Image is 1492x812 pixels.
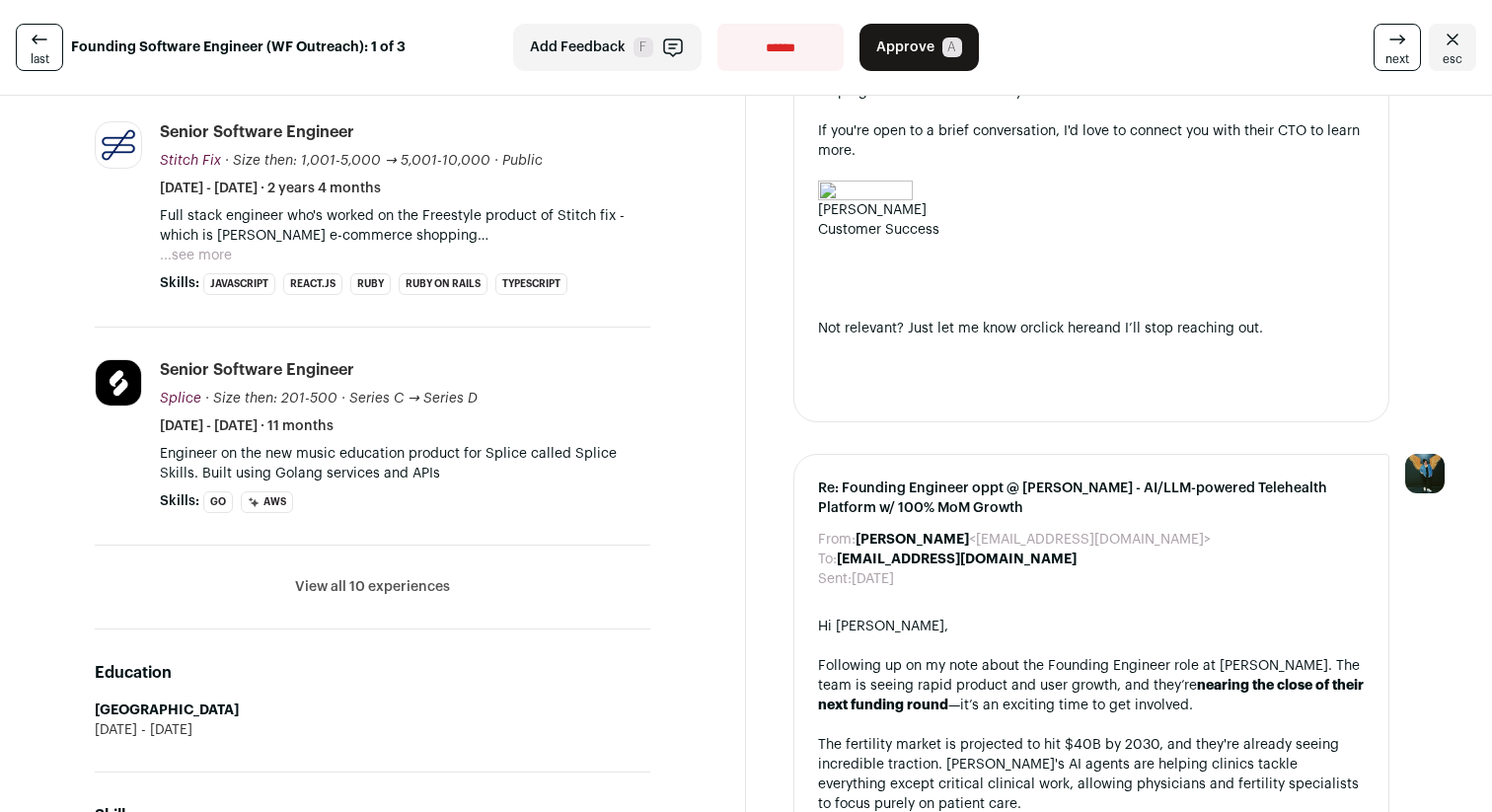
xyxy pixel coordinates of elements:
[1033,322,1096,335] a: click here
[71,37,406,57] strong: Founding Software Engineer (WF Outreach): 1 of 3
[399,273,487,295] li: Ruby on Rails
[350,273,391,295] li: Ruby
[856,530,1211,550] dd: <[EMAIL_ADDRESS][DOMAIN_NAME]>
[225,154,490,168] span: · Size then: 1,001-5,000 → 5,001-10,000
[160,154,221,168] span: Stitch Fix
[203,491,233,513] li: Go
[837,553,1077,566] b: [EMAIL_ADDRESS][DOMAIN_NAME]
[341,389,345,408] span: ·
[95,661,650,685] h2: Education
[495,273,567,295] li: TypeScript
[942,37,962,57] span: A
[1443,51,1462,67] span: esc
[160,246,232,265] button: ...see more
[818,620,948,633] span: Hi [PERSON_NAME],
[818,550,837,569] dt: To:
[818,220,1365,240] div: Customer Success
[160,206,650,246] p: Full stack engineer who's worked on the Freestyle product of Stitch fix - which is [PERSON_NAME] ...
[530,37,626,57] span: Add Feedback
[859,24,979,71] button: Approve A
[1385,51,1409,67] span: next
[856,533,969,547] b: [PERSON_NAME]
[818,530,856,550] dt: From:
[876,37,934,57] span: Approve
[852,569,894,589] dd: [DATE]
[818,479,1365,518] span: Re: Founding Engineer oppt @ [PERSON_NAME] - AI/LLM-powered Telehealth Platform w/ 100% MoM Growth
[818,121,1365,161] div: If you're open to a brief conversation, I'd love to connect you with their CTO to learn more.
[818,181,913,200] img: AD_4nXfN_Wdbo-9dN62kpSIH8EszFLdSX9Ee2SmTdSe9uclOz2fvlvqi_K2NFv-j8qjgcrqPyhWTkoaG637ThTiP2dTyvP11O...
[1429,24,1476,71] a: Close
[96,125,141,165] img: 61a826e05a3a3a6ee4d4b780e0d493386dd9996bb7506188523698df93408f18.png
[818,200,1365,220] div: [PERSON_NAME]
[818,656,1365,715] div: Following up on my note about the Founding Engineer role at [PERSON_NAME]. The team is seeing rap...
[95,720,192,740] span: [DATE] - [DATE]
[160,491,199,511] span: Skills:
[160,359,354,381] div: Senior Software Engineer
[160,444,650,483] p: Engineer on the new music education product for Splice called Splice Skills. Built using Golang s...
[513,24,702,71] button: Add Feedback F
[634,37,653,57] span: F
[241,491,293,513] li: AWS
[1374,24,1421,71] a: next
[205,392,337,406] span: · Size then: 201-500
[96,360,141,406] img: 9f8c46d019c961cad9680b335e477d6c2abe490a14393470aea0af94fd1cde64.jpg
[1405,454,1445,493] img: 12031951-medium_jpg
[203,273,275,295] li: JavaScript
[494,151,498,171] span: ·
[349,392,478,406] span: Series C → Series D
[818,569,852,589] dt: Sent:
[160,121,354,143] div: Senior Software Engineer
[95,703,239,717] strong: [GEOGRAPHIC_DATA]
[160,416,334,436] span: [DATE] - [DATE] · 11 months
[160,179,381,198] span: [DATE] - [DATE] · 2 years 4 months
[283,273,342,295] li: React.js
[818,319,1365,338] div: Not relevant? Just let me know or and I’ll stop reaching out.
[160,392,201,406] span: Splice
[16,24,63,71] a: last
[502,154,543,168] span: Public
[31,51,49,67] span: last
[160,273,199,293] span: Skills:
[295,577,450,597] button: View all 10 experiences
